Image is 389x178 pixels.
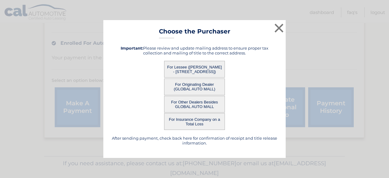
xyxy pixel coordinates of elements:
[121,46,143,51] strong: Important:
[111,46,278,55] h5: Please review and update mailing address to ensure proper tax collection and mailing of title to ...
[164,61,225,78] button: For Lessee ([PERSON_NAME] - [STREET_ADDRESS])
[111,136,278,145] h5: After sending payment, check back here for confirmation of receipt and title release information.
[273,22,285,34] button: ×
[164,79,225,95] button: For Originating Dealer (GLOBAL AUTO MALL)
[164,96,225,113] button: For Other Dealers Besides GLOBAL AUTO MALL
[164,113,225,130] button: For Insurance Company on a Total Loss
[159,28,230,38] h3: Choose the Purchaser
